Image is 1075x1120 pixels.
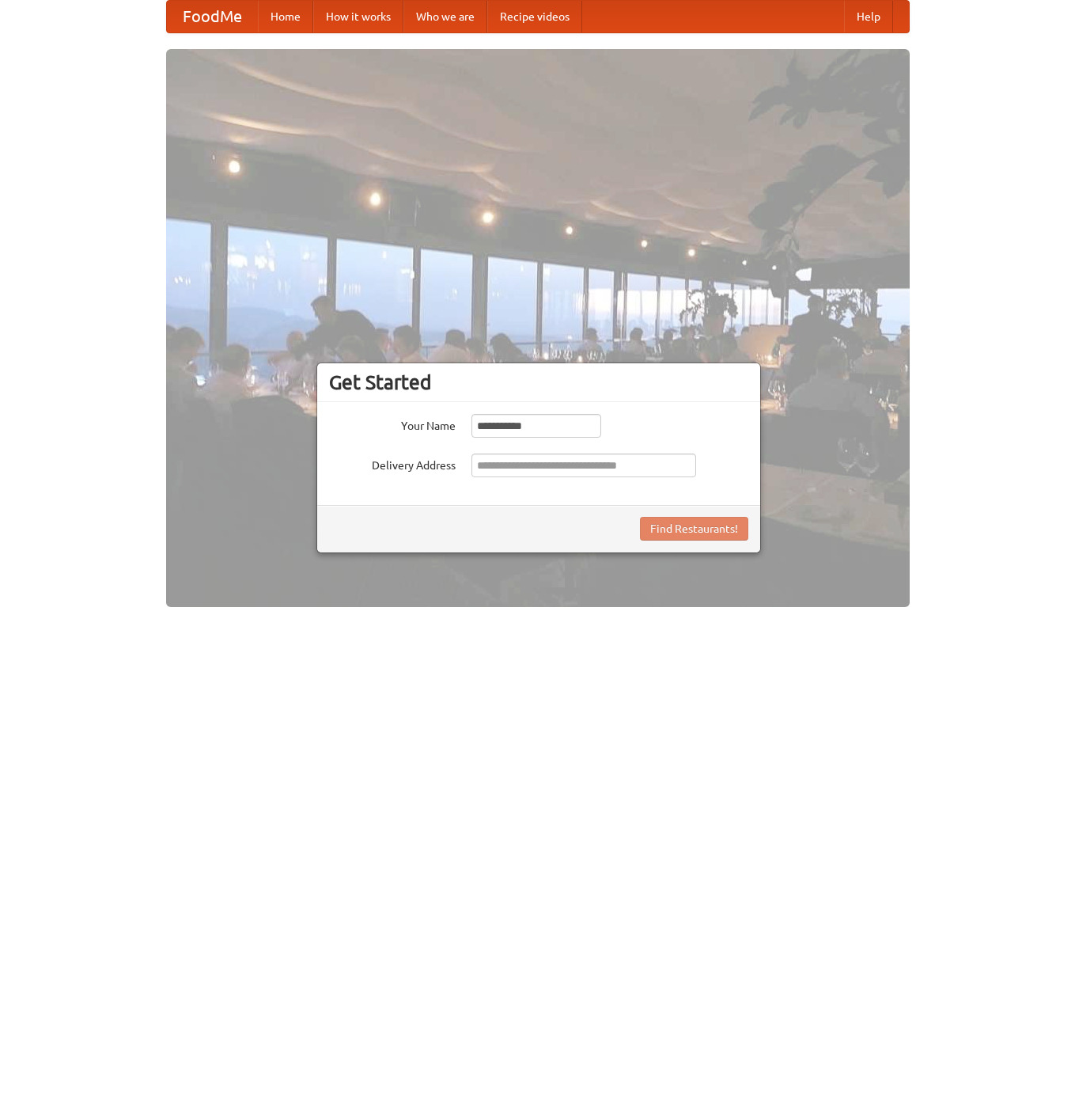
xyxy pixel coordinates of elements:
[167,1,258,32] a: FoodMe
[258,1,313,32] a: Home
[403,1,487,32] a: Who we are
[329,370,748,394] h3: Get Started
[313,1,403,32] a: How it works
[329,454,456,473] label: Delivery Address
[487,1,582,32] a: Recipe videos
[640,517,748,541] button: Find Restaurants!
[844,1,893,32] a: Help
[329,414,456,434] label: Your Name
